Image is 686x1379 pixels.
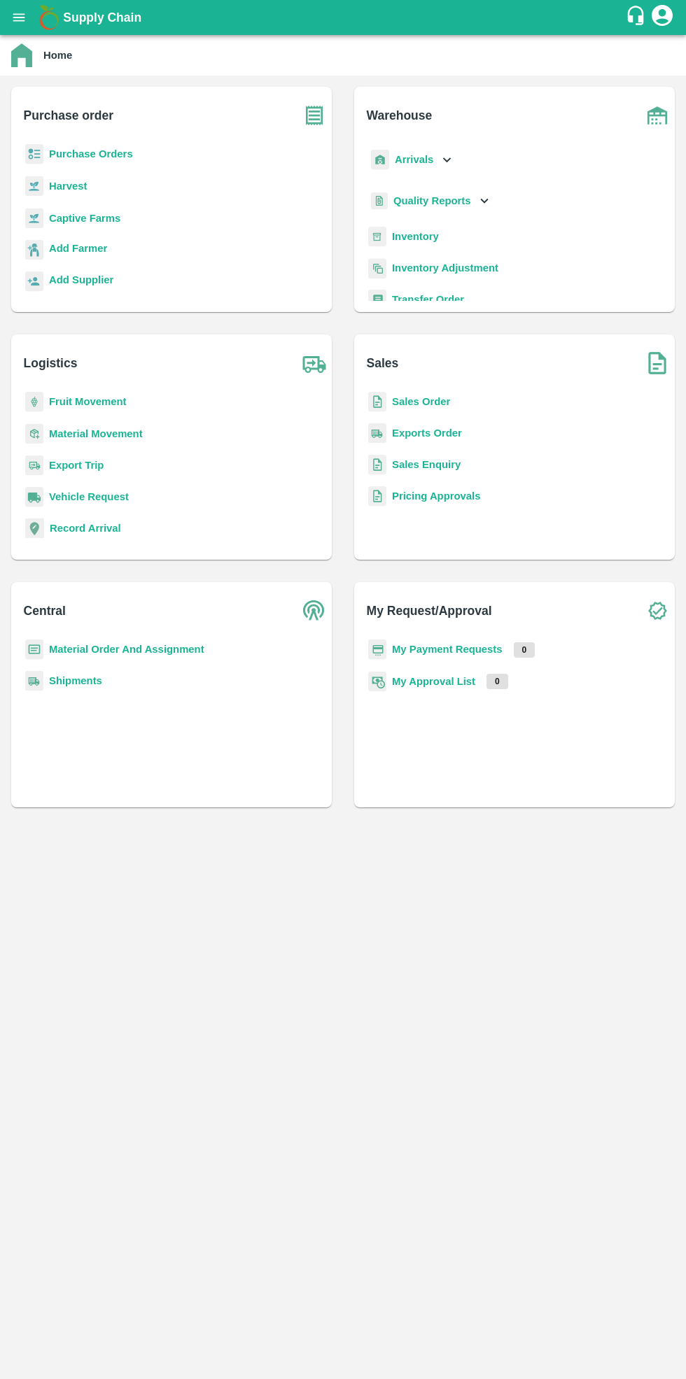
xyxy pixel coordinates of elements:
b: Arrivals [395,154,433,165]
img: central [297,593,332,628]
img: recordArrival [25,518,44,538]
img: sales [368,455,386,475]
p: 0 [486,674,508,689]
b: Purchase order [24,106,113,125]
a: Vehicle Request [49,491,129,502]
img: whInventory [368,227,386,247]
img: sales [368,392,386,412]
a: Export Trip [49,460,104,471]
img: vehicle [25,487,43,507]
img: check [640,593,675,628]
img: purchase [297,98,332,133]
a: Inventory Adjustment [392,262,498,274]
a: Captive Farms [49,213,120,224]
img: inventory [368,258,386,278]
div: customer-support [625,5,650,30]
a: Supply Chain [63,8,625,27]
img: whTransfer [368,290,386,310]
b: Central [24,601,66,621]
img: sales [368,486,386,507]
a: Transfer Order [392,294,464,305]
img: whArrival [371,150,389,170]
img: material [25,423,43,444]
div: Arrivals [368,144,455,176]
a: Sales Order [392,396,450,407]
a: Purchase Orders [49,148,133,160]
a: My Approval List [392,676,475,687]
a: Material Movement [49,428,143,439]
a: Add Farmer [49,241,107,260]
img: approval [368,671,386,692]
a: Exports Order [392,427,462,439]
a: Material Order And Assignment [49,644,204,655]
img: home [11,43,32,67]
img: harvest [25,208,43,229]
a: My Payment Requests [392,644,503,655]
a: Pricing Approvals [392,490,480,502]
a: Inventory [392,231,439,242]
img: soSales [640,346,675,381]
img: qualityReport [371,192,388,210]
img: reciept [25,144,43,164]
b: Sales [367,353,399,373]
p: 0 [514,642,535,658]
b: Quality Reports [393,195,471,206]
button: open drawer [3,1,35,34]
b: Logistics [24,353,78,373]
b: Warehouse [367,106,433,125]
b: Add Supplier [49,274,113,285]
img: shipments [368,423,386,444]
img: truck [297,346,332,381]
a: Harvest [49,181,87,192]
a: Record Arrival [50,523,121,534]
img: shipments [25,671,43,691]
img: centralMaterial [25,639,43,660]
img: harvest [25,176,43,197]
a: Fruit Movement [49,396,127,407]
div: account of current user [650,3,675,32]
b: Supply Chain [63,10,141,24]
img: fruit [25,392,43,412]
b: Home [43,50,72,61]
img: warehouse [640,98,675,133]
a: Sales Enquiry [392,459,461,470]
img: logo [35,3,63,31]
div: Quality Reports [368,187,492,215]
img: payment [368,639,386,660]
a: Add Supplier [49,272,113,291]
img: delivery [25,455,43,476]
b: Add Farmer [49,243,107,254]
img: supplier [25,271,43,292]
a: Shipments [49,675,102,686]
img: farmer [25,240,43,260]
b: My Request/Approval [367,601,492,621]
